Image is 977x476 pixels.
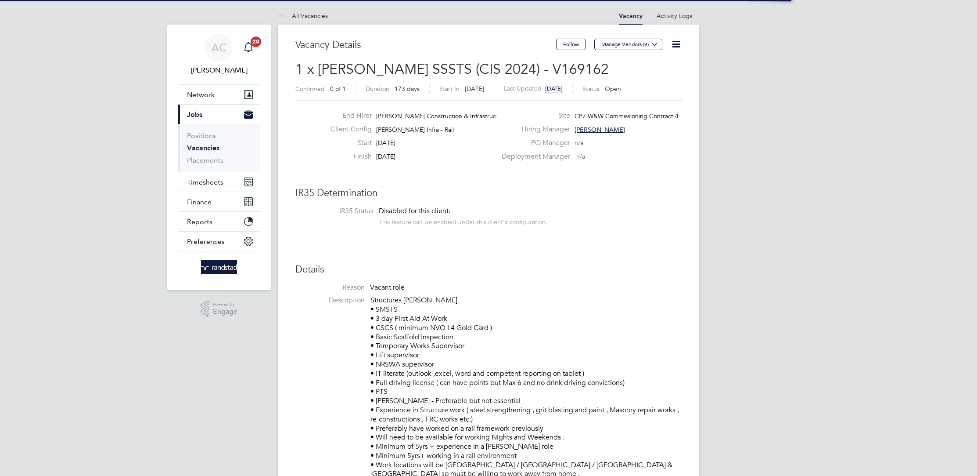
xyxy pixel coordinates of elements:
label: Start In [439,85,460,93]
a: Vacancy [619,12,643,20]
button: Follow [556,39,586,50]
label: Client Config [323,125,372,134]
label: Site [496,111,570,120]
button: Timesheets [178,172,260,192]
label: Status [582,85,600,93]
span: Network [187,91,215,99]
span: n/a [575,139,583,147]
span: [DATE] [376,139,395,147]
span: [DATE] [376,153,395,160]
a: Vacancies [187,144,219,152]
label: IR35 Status [304,207,374,216]
span: Disabled for this client. [379,207,450,215]
span: 173 days [395,85,420,93]
label: Reason [295,283,365,292]
span: 1 x [PERSON_NAME] SSSTS (CIS 2024) - V169162 [295,61,609,78]
label: Deployment Manager [496,152,570,161]
span: 20 [251,36,261,47]
a: Powered byEngage [201,301,238,317]
span: n/a [576,153,585,160]
nav: Main navigation [167,25,271,290]
label: Duration [366,85,389,93]
span: [PERSON_NAME] Construction & Infrastruct… [376,112,504,120]
label: Finish [323,152,372,161]
span: [DATE] [545,85,563,92]
span: CP7 W&W Commissioning Contract 4 [575,112,679,120]
button: Reports [178,212,260,231]
span: Timesheets [187,178,223,186]
h3: Details [295,263,682,276]
a: Go to home page [178,260,260,274]
span: Powered by [213,301,237,308]
button: Finance [178,192,260,211]
a: 20 [240,33,257,62]
span: [PERSON_NAME] Infra - Rail [376,126,454,134]
button: Network [178,85,260,104]
h3: Vacancy Details [295,39,556,51]
label: End Hirer [323,111,372,120]
a: All Vacancies [278,12,328,20]
span: Vacant role [370,283,405,292]
a: AC[PERSON_NAME] [178,33,260,76]
span: Jobs [187,110,202,119]
label: PO Manager [496,138,570,148]
button: Jobs [178,105,260,124]
span: Open [605,85,621,93]
span: Finance [187,198,212,206]
span: Preferences [187,237,225,246]
label: Confirmed [295,85,325,93]
label: Hiring Manager [496,125,570,134]
button: Preferences [178,232,260,251]
div: This feature can be enabled under this client's configuration. [379,216,547,226]
span: 0 of 1 [330,85,346,93]
label: Start [323,138,372,148]
span: Audwin Cheung [178,65,260,76]
span: [DATE] [465,85,484,93]
div: Jobs [178,124,260,172]
span: [PERSON_NAME] [575,126,625,134]
span: Engage [213,308,237,316]
span: AC [212,42,226,53]
label: Description [295,296,365,305]
a: Positions [187,131,216,140]
h3: IR35 Determination [295,187,682,200]
a: Placements [187,156,223,164]
img: randstad-logo-retina.png [201,260,237,274]
button: Manage Vendors (9) [594,39,662,50]
a: Activity Logs [657,12,692,20]
span: Reports [187,218,212,226]
label: Last Updated [504,84,542,92]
